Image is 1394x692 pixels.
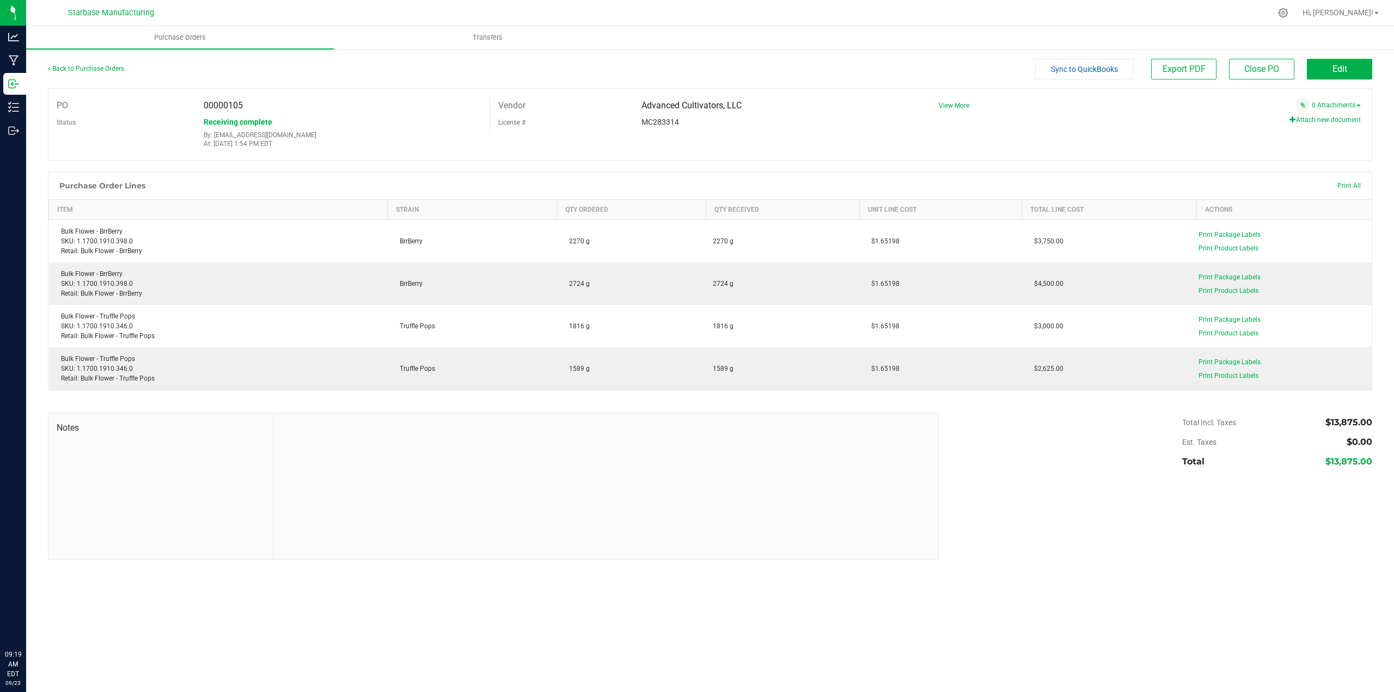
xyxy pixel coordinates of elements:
label: Status [57,114,76,131]
label: PO [57,97,68,114]
span: Truffle Pops [394,322,435,330]
span: Print All [1337,182,1361,189]
span: Advanced Cultivators, LLC [641,100,742,111]
span: $4,500.00 [1029,280,1063,287]
span: $0.00 [1347,437,1372,447]
h1: Purchase Order Lines [59,181,145,190]
span: Print Package Labels [1199,358,1261,366]
label: Vendor [498,97,525,114]
span: $1.65198 [866,280,900,287]
button: Edit [1307,59,1372,79]
inline-svg: Inventory [8,102,19,113]
span: 1816 g [713,321,733,331]
a: View More [939,102,969,109]
span: 1589 g [713,364,733,373]
span: 2270 g [713,236,733,246]
p: By: [EMAIL_ADDRESS][DOMAIN_NAME] [204,131,481,139]
p: At: [DATE] 1:54 PM EDT [204,140,481,148]
span: $2,625.00 [1029,365,1063,372]
th: Total Line Cost [1022,200,1197,220]
span: Export PDF [1163,64,1206,74]
span: Truffle Pops [394,365,435,372]
span: Total [1182,456,1205,467]
span: BrrBerry [394,237,423,245]
span: Print Package Labels [1199,231,1261,238]
span: 1816 g [564,322,590,330]
a: 0 Attachments [1312,101,1361,109]
span: Attach a document [1295,97,1310,112]
a: Transfers [334,26,641,49]
th: Item [49,200,388,220]
div: Bulk Flower - BrrBerry SKU: 1.1700.1910.398.0 Retail: Bulk Flower - BrrBerry [56,269,381,298]
span: Receiving complete [204,118,272,126]
span: 1589 g [564,365,590,372]
span: Total Incl. Taxes [1182,418,1236,427]
div: Bulk Flower - BrrBerry SKU: 1.1700.1910.398.0 Retail: Bulk Flower - BrrBerry [56,226,381,256]
span: Est. Taxes [1182,438,1216,446]
span: $1.65198 [866,322,900,330]
span: 2724 g [713,279,733,289]
span: Transfers [458,33,517,42]
span: Print Product Labels [1199,244,1258,252]
th: Actions [1197,200,1372,220]
span: Print Package Labels [1199,273,1261,281]
inline-svg: Outbound [8,125,19,136]
a: Purchase Orders [26,26,334,49]
span: $1.65198 [866,365,900,372]
span: $13,875.00 [1325,456,1372,467]
span: Print Product Labels [1199,329,1258,337]
iframe: Resource center [11,605,44,638]
div: Bulk Flower - Truffle Pops SKU: 1.1700.1910.346.0 Retail: Bulk Flower - Truffle Pops [56,354,381,383]
span: Notes [57,421,265,434]
span: MC283314 [641,118,679,126]
a: Back to Purchase Orders [48,65,124,72]
button: Attach new document [1289,115,1361,125]
label: License # [498,114,525,131]
span: Print Product Labels [1199,287,1258,295]
span: $13,875.00 [1325,417,1372,427]
span: Close PO [1244,64,1279,74]
span: Print Package Labels [1199,316,1261,323]
span: Starbase Manufacturing [68,8,154,17]
span: $1.65198 [866,237,900,245]
span: 2270 g [564,237,590,245]
span: Print Product Labels [1199,372,1258,379]
span: $3,750.00 [1029,237,1063,245]
span: Hi, [PERSON_NAME]! [1303,8,1373,17]
span: 00000105 [204,100,243,111]
inline-svg: Analytics [8,32,19,42]
span: Edit [1332,64,1347,74]
p: 09/23 [5,679,21,687]
inline-svg: Manufacturing [8,55,19,66]
button: Export PDF [1151,59,1216,79]
p: 09:19 AM EDT [5,650,21,679]
span: BrrBerry [394,280,423,287]
button: Sync to QuickBooks [1035,59,1133,79]
th: Unit Line Cost [859,200,1022,220]
button: Close PO [1229,59,1294,79]
th: Qty Received [706,200,859,220]
th: Strain [388,200,557,220]
inline-svg: Inbound [8,78,19,89]
span: Purchase Orders [139,33,221,42]
span: $3,000.00 [1029,322,1063,330]
th: Qty Ordered [557,200,706,220]
span: 2724 g [564,280,590,287]
div: Bulk Flower - Truffle Pops SKU: 1.1700.1910.346.0 Retail: Bulk Flower - Truffle Pops [56,311,381,341]
span: Sync to QuickBooks [1051,65,1118,74]
div: Manage settings [1276,8,1290,18]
